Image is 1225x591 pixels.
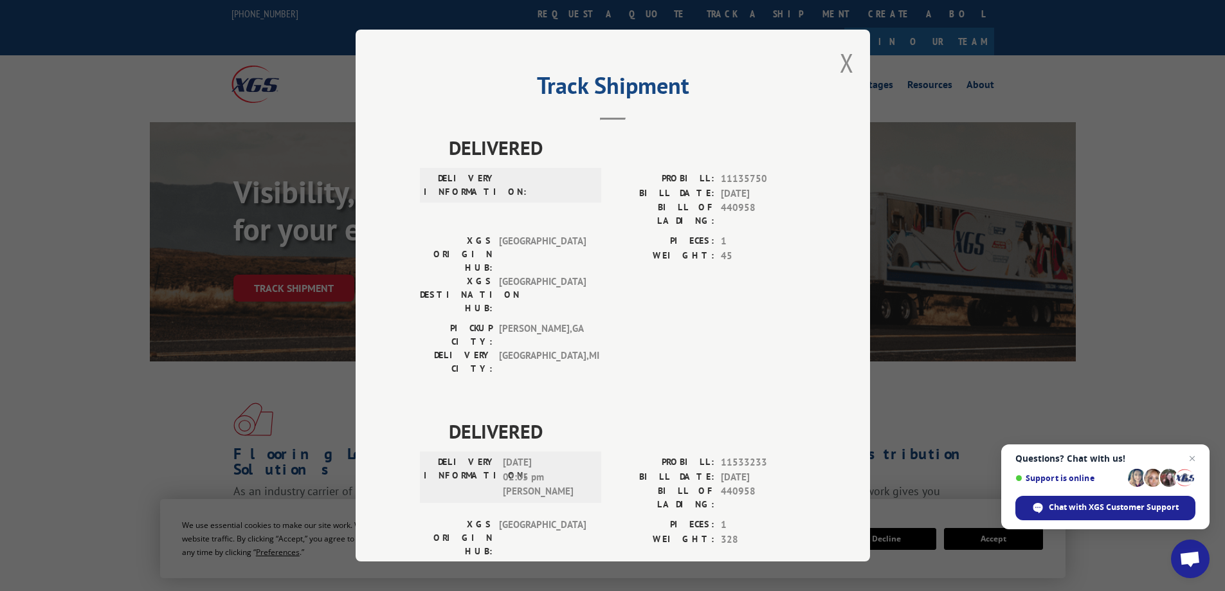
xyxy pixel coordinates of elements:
[721,186,806,201] span: [DATE]
[1049,502,1179,513] span: Chat with XGS Customer Support
[721,201,806,228] span: 440958
[613,234,714,249] label: PIECES:
[420,275,493,315] label: XGS DESTINATION HUB:
[449,417,806,446] span: DELIVERED
[613,455,714,470] label: PROBILL:
[499,518,586,558] span: [GEOGRAPHIC_DATA]
[721,249,806,264] span: 45
[613,249,714,264] label: WEIGHT:
[499,349,586,376] span: [GEOGRAPHIC_DATA] , MI
[499,234,586,275] span: [GEOGRAPHIC_DATA]
[420,518,493,558] label: XGS ORIGIN HUB:
[1015,496,1195,520] span: Chat with XGS Customer Support
[613,518,714,532] label: PIECES:
[613,484,714,511] label: BILL OF LADING:
[420,322,493,349] label: PICKUP CITY:
[499,322,586,349] span: [PERSON_NAME] , GA
[1171,540,1210,578] a: Open chat
[449,133,806,162] span: DELIVERED
[420,349,493,376] label: DELIVERY CITY:
[721,234,806,249] span: 1
[613,172,714,186] label: PROBILL:
[840,46,854,80] button: Close modal
[424,172,496,199] label: DELIVERY INFORMATION:
[613,201,714,228] label: BILL OF LADING:
[1015,453,1195,464] span: Questions? Chat with us!
[420,234,493,275] label: XGS ORIGIN HUB:
[613,470,714,485] label: BILL DATE:
[424,455,496,499] label: DELIVERY INFORMATION:
[499,275,586,315] span: [GEOGRAPHIC_DATA]
[613,532,714,547] label: WEIGHT:
[721,470,806,485] span: [DATE]
[721,518,806,532] span: 1
[613,186,714,201] label: BILL DATE:
[721,532,806,547] span: 328
[1015,473,1123,483] span: Support is online
[503,455,590,499] span: [DATE] 02:05 pm [PERSON_NAME]
[420,77,806,101] h2: Track Shipment
[721,484,806,511] span: 440958
[721,455,806,470] span: 11533233
[721,172,806,186] span: 11135750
